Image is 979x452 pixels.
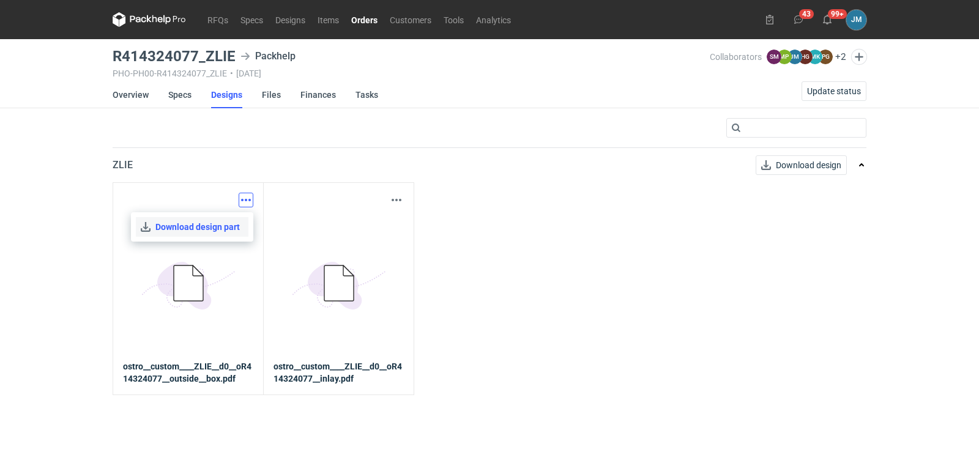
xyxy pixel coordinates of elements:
a: Designs [269,12,311,27]
svg: Packhelp Pro [113,12,186,27]
strong: ostro__custom____ZLIE__d0__oR414324077__outside__box.pdf [123,361,251,383]
div: Joanna Myślak [846,10,866,30]
a: ostro__custom____ZLIE__d0__oR414324077__outside__box.pdf [123,360,253,385]
button: Actions [389,193,404,207]
a: Specs [168,81,192,108]
a: Tools [437,12,470,27]
a: Finances [300,81,336,108]
a: Overview [113,81,149,108]
figcaption: MP [777,50,792,64]
a: Customers [384,12,437,27]
button: Actions [239,193,253,207]
button: Edit collaborators [851,49,867,65]
p: ZLIE [113,158,133,172]
h3: R414324077_ZLIE [113,49,236,64]
figcaption: MK [808,50,822,64]
figcaption: JM [787,50,802,64]
button: Update status [802,81,866,101]
a: ostro__custom____ZLIE__d0__oR414324077__inlay.pdf [274,360,404,385]
div: PHO-PH00-R414324077_ZLIE [DATE] [113,69,710,78]
figcaption: HG [798,50,813,64]
a: Files [262,81,281,108]
a: Analytics [470,12,517,27]
button: 99+ [817,10,837,29]
a: Items [311,12,345,27]
a: Download design part [136,217,248,237]
strong: ostro__custom____ZLIE__d0__oR414324077__inlay.pdf [274,361,402,383]
button: +2 [835,51,846,62]
a: Specs [234,12,269,27]
a: Designs [211,81,242,108]
button: JM [846,10,866,30]
div: Packhelp [240,49,296,64]
span: Update status [807,87,861,95]
a: Orders [345,12,384,27]
a: RFQs [201,12,234,27]
figcaption: PG [818,50,833,64]
button: Download design [756,155,847,175]
span: • [230,69,233,78]
a: Tasks [355,81,378,108]
button: 43 [789,10,808,29]
span: Collaborators [710,52,762,62]
span: Download design [776,161,841,169]
figcaption: SM [767,50,781,64]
